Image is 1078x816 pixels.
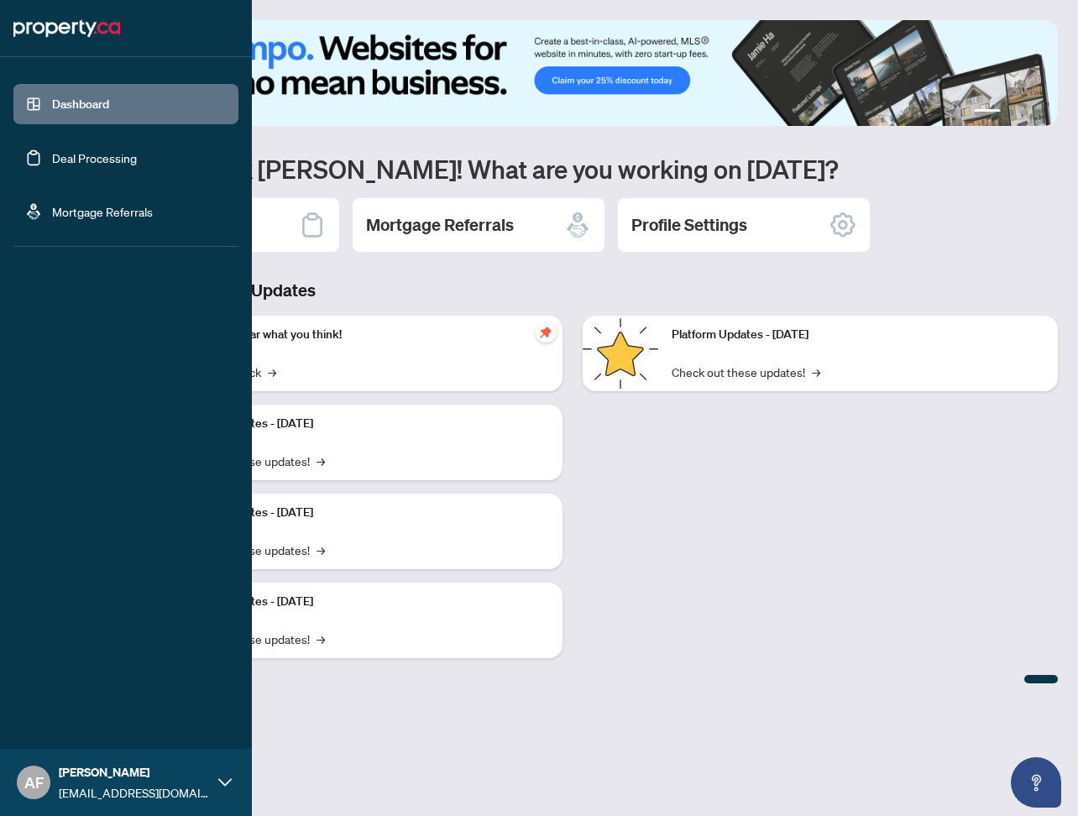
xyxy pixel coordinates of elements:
button: 2 [1007,109,1014,116]
span: → [317,541,325,559]
span: pushpin [536,322,556,343]
img: Platform Updates - June 23, 2025 [583,316,658,391]
span: → [268,363,276,381]
p: Platform Updates - [DATE] [176,415,549,433]
p: We want to hear what you think! [176,326,549,344]
p: Platform Updates - [DATE] [176,504,549,522]
button: 3 [1021,109,1028,116]
a: Dashboard [52,97,109,112]
a: Check out these updates!→ [672,363,820,381]
span: → [317,452,325,470]
h1: Welcome back [PERSON_NAME]! What are you working on [DATE]? [87,153,1058,185]
button: 4 [1034,109,1041,116]
span: AF [24,771,44,794]
p: Platform Updates - [DATE] [176,593,549,611]
h3: Brokerage & Industry Updates [87,279,1058,302]
span: → [812,363,820,381]
a: Deal Processing [52,150,137,165]
button: 1 [974,109,1001,116]
img: Slide 0 [87,20,1058,126]
p: Platform Updates - [DATE] [672,326,1044,344]
a: Mortgage Referrals [52,204,153,219]
span: [EMAIL_ADDRESS][DOMAIN_NAME] [59,783,210,802]
h2: Mortgage Referrals [366,213,514,237]
img: logo [13,15,120,42]
button: Open asap [1011,757,1061,808]
span: [PERSON_NAME] [59,763,210,782]
span: → [317,630,325,648]
h2: Profile Settings [631,213,747,237]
